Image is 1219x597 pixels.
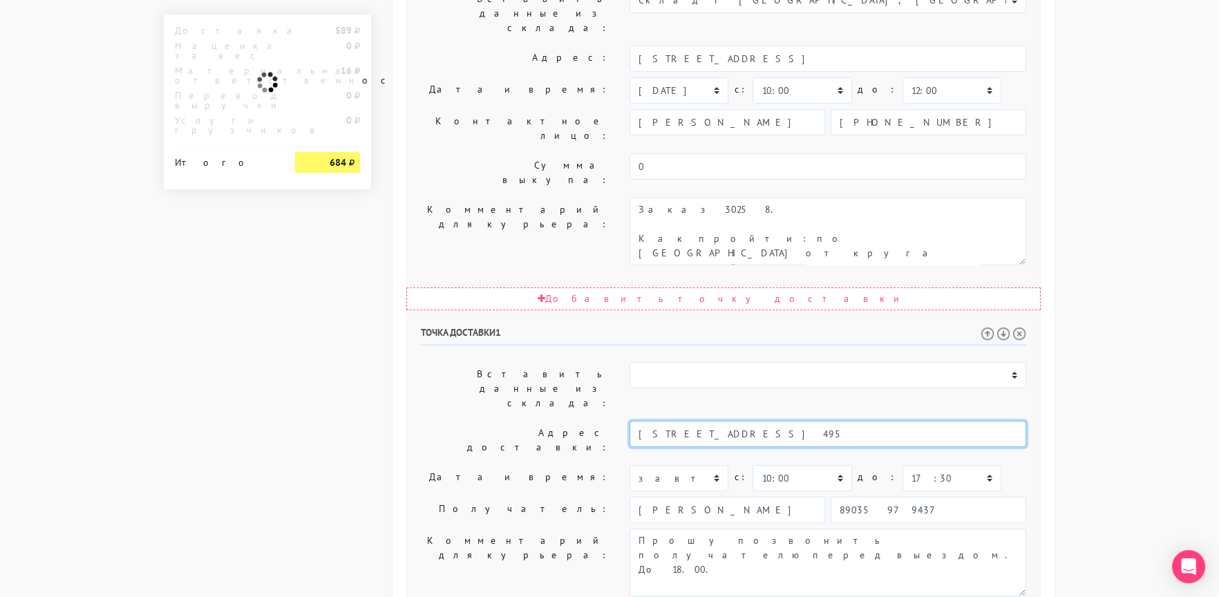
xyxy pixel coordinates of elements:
div: Итого [175,152,274,167]
label: c: [734,77,747,102]
input: Имя [630,109,825,135]
label: Контактное лицо: [410,109,619,148]
img: ajax-loader.gif [255,70,280,95]
label: c: [734,465,747,489]
label: Комментарий для курьера: [410,198,619,265]
div: Услуги грузчиков [164,115,285,135]
label: Дата и время: [410,465,619,491]
label: Адрес: [410,46,619,72]
div: Наценка за вес [164,41,285,60]
div: Материальная ответственность [164,66,285,85]
label: Дата и время: [410,77,619,104]
input: Имя [630,497,825,523]
label: до: [858,77,897,102]
strong: 684 [330,156,346,169]
textarea: Прошу позвонить получателю перед выездом. Д/Л 04/09 Важно чтоб имена на бирках совпадали с тексто... [630,529,1026,596]
div: Добавить точку доставки [406,287,1041,310]
div: Доставка [164,26,285,35]
label: Вставить данные из склада: [410,362,619,415]
label: до: [858,465,897,489]
input: Телефон [831,109,1026,135]
div: Перевод выручки [164,91,285,110]
label: Сумма выкупа: [410,153,619,192]
input: Телефон [831,497,1026,523]
div: Open Intercom Messenger [1172,550,1205,583]
strong: 589 [335,24,352,37]
textarea: Как пройти: по [GEOGRAPHIC_DATA] от круга второй поворот во двор. Серые ворота с калиткой между а... [630,198,1026,265]
label: Комментарий для курьера: [410,529,619,596]
label: Получатель: [410,497,619,523]
h6: Точка доставки [421,327,1026,345]
label: Адрес доставки: [410,421,619,459]
span: 1 [495,326,501,339]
